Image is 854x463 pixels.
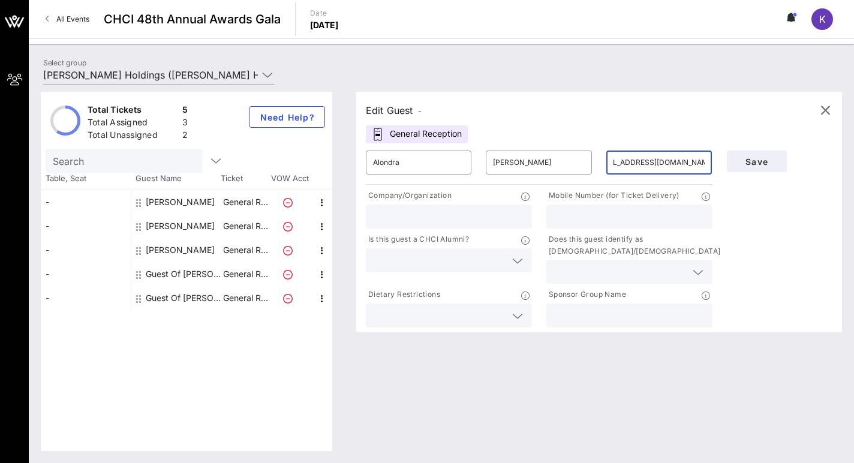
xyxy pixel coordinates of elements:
[546,233,724,257] p: Does this guest identify as [DEMOGRAPHIC_DATA]/[DEMOGRAPHIC_DATA]?
[259,112,315,122] span: Need Help?
[221,190,269,214] p: General R…
[146,214,215,238] div: Joseph Fortson
[41,262,131,286] div: -
[43,58,86,67] label: Select group
[146,262,221,286] div: Guest Of Nielsen Holdings
[56,14,89,23] span: All Events
[182,129,188,144] div: 2
[310,7,339,19] p: Date
[546,288,626,301] p: Sponsor Group Name
[819,13,826,25] span: K
[221,214,269,238] p: General R…
[366,233,469,246] p: Is this guest a CHCI Alumni?
[249,106,325,128] button: Need Help?
[221,262,269,286] p: General R…
[41,238,131,262] div: -
[88,104,178,119] div: Total Tickets
[221,238,269,262] p: General R…
[269,173,311,185] span: VOW Acct
[41,286,131,310] div: -
[182,116,188,131] div: 3
[41,190,131,214] div: -
[131,173,221,185] span: Guest Name
[41,214,131,238] div: -
[366,288,440,301] p: Dietary Restrictions
[546,190,679,202] p: Mobile Number (for Ticket Delivery)
[366,125,468,143] div: General Reception
[736,157,777,167] span: Save
[221,173,269,185] span: Ticket
[146,286,221,310] div: Guest Of Nielsen Holdings
[104,10,281,28] span: CHCI 48th Annual Awards Gala
[310,19,339,31] p: [DATE]
[366,102,422,119] div: Edit Guest
[373,153,464,172] input: First Name*
[614,153,705,172] input: Email*
[146,238,215,262] div: Kenny LaSalle
[221,286,269,310] p: General R…
[493,153,584,172] input: Last Name*
[38,10,97,29] a: All Events
[41,173,131,185] span: Table, Seat
[366,190,452,202] p: Company/Organization
[418,107,422,116] span: -
[811,8,833,30] div: K
[727,151,787,172] button: Save
[182,104,188,119] div: 5
[88,116,178,131] div: Total Assigned
[146,190,215,214] div: Don Lowery
[88,129,178,144] div: Total Unassigned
